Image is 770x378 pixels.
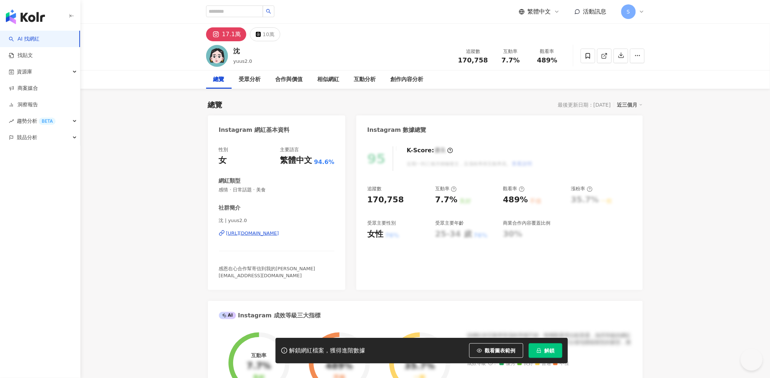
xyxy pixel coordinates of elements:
div: BETA [39,118,56,125]
div: 最後更新日期：[DATE] [558,102,611,108]
div: 受眾主要性別 [367,220,396,226]
div: 觀看率 [534,48,561,55]
div: 7.7% [435,194,458,206]
div: 35.7% [405,361,435,371]
img: logo [6,9,45,24]
a: 商案媒合 [9,85,38,92]
div: 主要語言 [280,146,299,153]
div: 漲粉率 [571,186,593,192]
div: 社群簡介 [219,204,241,212]
a: 找貼文 [9,52,33,59]
span: 不佳 [553,361,569,366]
div: 性別 [219,146,228,153]
div: 繁體中文 [280,155,312,166]
span: 良好 [517,361,534,366]
span: yuus2.0 [234,58,253,64]
img: KOL Avatar [206,45,228,67]
div: 相似網紅 [318,75,340,84]
div: 追蹤數 [367,186,382,192]
span: 解鎖 [545,348,555,354]
div: Instagram 數據總覽 [367,126,426,134]
div: 10萬 [263,29,274,39]
div: 女性 [367,229,383,240]
div: [URL][DOMAIN_NAME] [226,230,279,237]
div: Instagram 網紅基本資料 [219,126,290,134]
span: rise [9,119,14,124]
span: 繁體中文 [528,8,551,16]
span: 感恩在心合作幫寄信到我的[PERSON_NAME] [EMAIL_ADDRESS][DOMAIN_NAME] [219,266,315,278]
span: 94.6% [314,158,335,166]
button: 觀看圖表範例 [469,343,523,358]
div: 女 [219,155,227,166]
span: 7.7% [502,57,520,64]
div: 17.1萬 [222,29,241,39]
div: 總覽 [213,75,224,84]
div: 受眾分析 [239,75,261,84]
span: lock [536,348,542,353]
div: 網紅類型 [219,177,241,185]
div: 合作與價值 [276,75,303,84]
a: [URL][DOMAIN_NAME] [219,230,335,237]
button: 解鎖 [529,343,562,358]
span: 趨勢分析 [17,113,56,129]
span: 活動訊息 [583,8,607,15]
div: 互動率 [497,48,525,55]
div: 成效等級 ： [467,361,632,366]
span: 170,758 [458,56,488,64]
div: AI [219,312,236,319]
div: 受眾主要年齡 [435,220,464,226]
div: 觀看率 [503,186,525,192]
a: 洞察報告 [9,101,38,108]
a: searchAI 找網紅 [9,35,39,43]
div: 創作內容分析 [391,75,424,84]
button: 10萬 [250,27,280,41]
div: 商業合作內容覆蓋比例 [503,220,551,226]
span: 資源庫 [17,64,32,80]
div: 互動率 [435,186,457,192]
span: 普通 [535,361,551,366]
span: 感情 · 日常話題 · 美食 [219,187,335,193]
div: 170,758 [367,194,404,206]
div: 解鎖網紅檔案，獲得進階數據 [289,347,365,355]
div: 7.7% [247,361,271,371]
span: 沈 | yuus2.0 [219,217,335,224]
span: 優秀 [500,361,516,366]
span: 489% [537,57,558,64]
div: 489% [326,361,353,371]
span: S [627,8,630,16]
div: K-Score : [407,146,453,154]
div: 該網紅的互動率和漲粉率都不錯，唯獨觀看率比較普通，為同等級的網紅的中低等級，效果不一定會好，但仍然建議可以發包開箱類型的案型，應該會比較有成效！ [467,332,632,354]
div: 489% [503,194,528,206]
div: 沈 [234,46,253,56]
span: 觀看圖表範例 [485,348,516,354]
div: 互動分析 [354,75,376,84]
div: Instagram 成效等級三大指標 [219,312,320,320]
div: 近三個月 [617,100,643,110]
button: 17.1萬 [206,27,247,41]
div: 追蹤數 [458,48,488,55]
span: 競品分析 [17,129,37,146]
div: 總覽 [208,100,223,110]
span: search [266,9,271,14]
